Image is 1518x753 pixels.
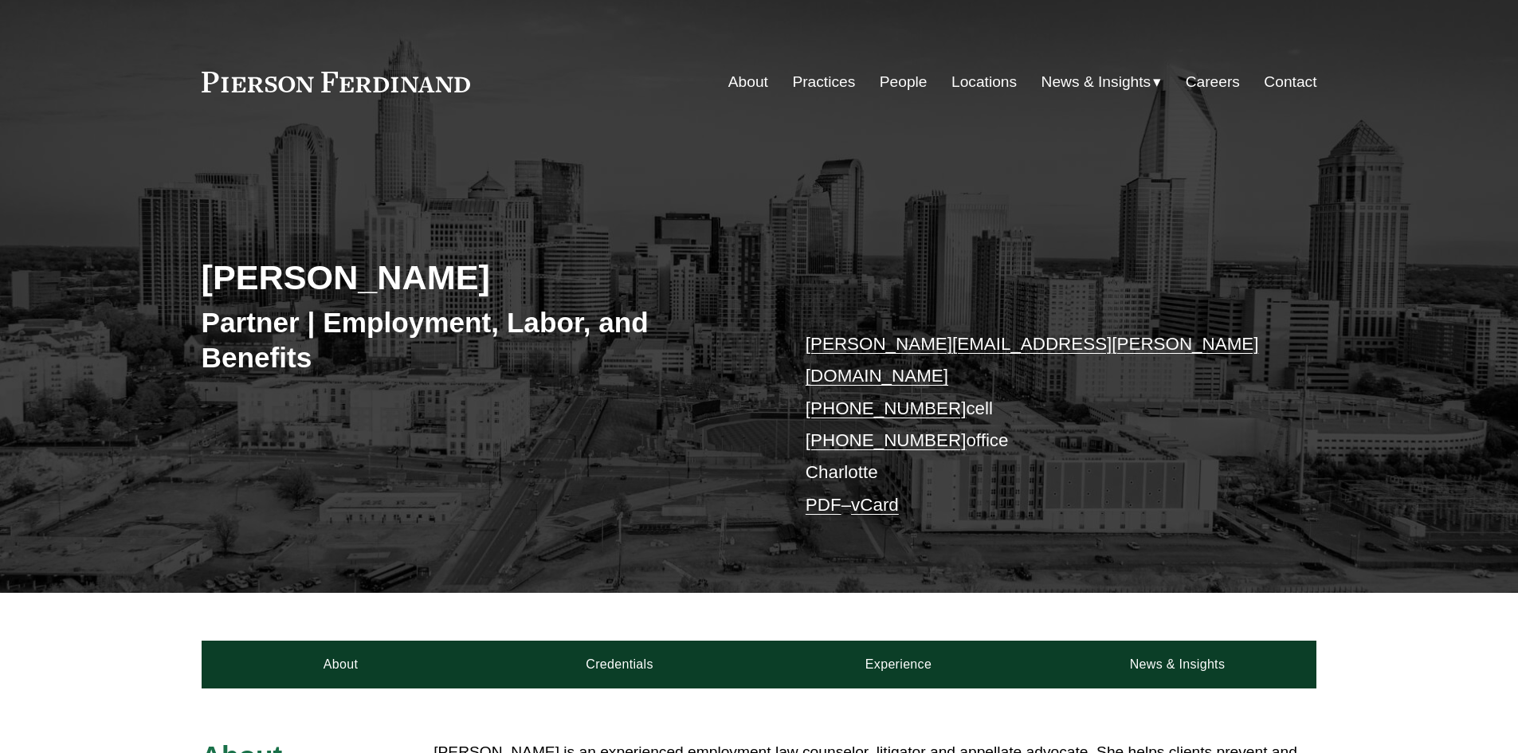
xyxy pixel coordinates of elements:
a: About [202,641,481,688]
a: Locations [951,67,1017,97]
a: folder dropdown [1041,67,1162,97]
a: Contact [1264,67,1316,97]
a: People [880,67,928,97]
a: vCard [851,495,899,515]
span: News & Insights [1041,69,1151,96]
a: Careers [1186,67,1240,97]
a: Experience [759,641,1038,688]
a: PDF [806,495,841,515]
a: [PHONE_NUMBER] [806,398,967,418]
a: [PERSON_NAME][EMAIL_ADDRESS][PERSON_NAME][DOMAIN_NAME] [806,334,1259,386]
h2: [PERSON_NAME] [202,257,759,298]
a: Credentials [481,641,759,688]
a: About [728,67,768,97]
a: [PHONE_NUMBER] [806,430,967,450]
a: News & Insights [1037,641,1316,688]
h3: Partner | Employment, Labor, and Benefits [202,305,759,375]
a: Practices [792,67,855,97]
p: cell office Charlotte – [806,328,1270,521]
